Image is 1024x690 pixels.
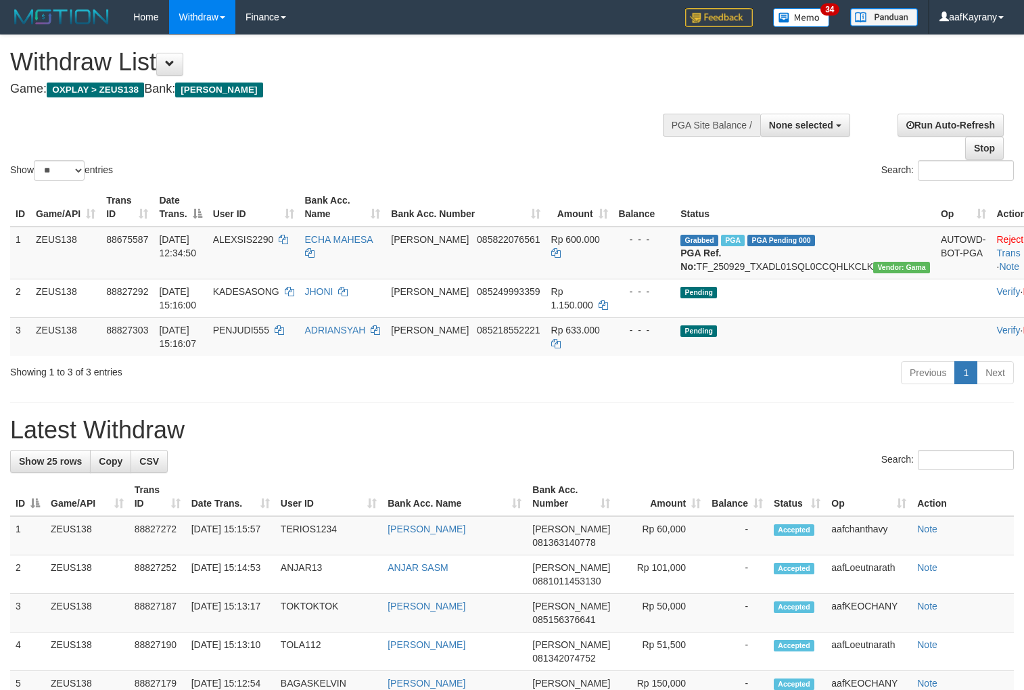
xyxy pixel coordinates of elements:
[965,137,1004,160] a: Stop
[159,325,196,349] span: [DATE] 15:16:07
[391,286,469,297] span: [PERSON_NAME]
[917,524,937,534] a: Note
[275,555,382,594] td: ANJAR13
[532,562,610,573] span: [PERSON_NAME]
[90,450,131,473] a: Copy
[275,594,382,632] td: TOKTOKTOK
[918,160,1014,181] input: Search:
[917,562,937,573] a: Note
[918,450,1014,470] input: Search:
[388,601,465,612] a: [PERSON_NAME]
[106,286,148,297] span: 88827292
[881,450,1014,470] label: Search:
[898,114,1004,137] a: Run Auto-Refresh
[10,594,45,632] td: 3
[901,361,955,384] a: Previous
[935,188,992,227] th: Op: activate to sort column ascending
[532,639,610,650] span: [PERSON_NAME]
[680,235,718,246] span: Grabbed
[186,632,275,671] td: [DATE] 15:13:10
[186,478,275,516] th: Date Trans.: activate to sort column ascending
[129,516,186,555] td: 88827272
[477,286,540,297] span: Copy 085249993359 to clipboard
[721,235,745,246] span: Marked by aafpengsreynich
[47,83,144,97] span: OXPLAY > ZEUS138
[30,317,101,356] td: ZEUS138
[10,478,45,516] th: ID: activate to sort column descending
[532,524,610,534] span: [PERSON_NAME]
[997,234,1024,245] a: Reject
[977,361,1014,384] a: Next
[213,286,279,297] span: KADESASONG
[154,188,207,227] th: Date Trans.: activate to sort column descending
[10,227,30,279] td: 1
[881,160,1014,181] label: Search:
[34,160,85,181] select: Showentries
[10,555,45,594] td: 2
[213,325,269,336] span: PENJUDI555
[10,160,113,181] label: Show entries
[747,235,815,246] span: PGA Pending
[388,678,465,689] a: [PERSON_NAME]
[768,478,826,516] th: Status: activate to sort column ascending
[186,555,275,594] td: [DATE] 15:14:53
[10,49,669,76] h1: Withdraw List
[106,325,148,336] span: 88827303
[30,279,101,317] td: ZEUS138
[175,83,262,97] span: [PERSON_NAME]
[45,594,129,632] td: ZEUS138
[532,576,601,586] span: Copy 0881011453130 to clipboard
[706,594,768,632] td: -
[619,233,670,246] div: - - -
[275,478,382,516] th: User ID: activate to sort column ascending
[774,524,814,536] span: Accepted
[774,601,814,613] span: Accepted
[45,632,129,671] td: ZEUS138
[769,120,833,131] span: None selected
[680,248,721,272] b: PGA Ref. No:
[680,325,717,337] span: Pending
[774,563,814,574] span: Accepted
[477,234,540,245] span: Copy 085822076561 to clipboard
[391,234,469,245] span: [PERSON_NAME]
[551,234,600,245] span: Rp 600.000
[615,632,706,671] td: Rp 51,500
[186,516,275,555] td: [DATE] 15:15:57
[99,456,122,467] span: Copy
[10,632,45,671] td: 4
[613,188,676,227] th: Balance
[30,188,101,227] th: Game/API: activate to sort column ascending
[10,83,669,96] h4: Game: Bank:
[873,262,930,273] span: Vendor URL: https://trx31.1velocity.biz
[19,456,82,467] span: Show 25 rows
[773,8,830,27] img: Button%20Memo.svg
[663,114,760,137] div: PGA Site Balance /
[45,555,129,594] td: ZEUS138
[477,325,540,336] span: Copy 085218552221 to clipboard
[999,261,1019,272] a: Note
[10,417,1014,444] h1: Latest Withdraw
[826,632,912,671] td: aafLoeutnarath
[680,287,717,298] span: Pending
[10,317,30,356] td: 3
[45,478,129,516] th: Game/API: activate to sort column ascending
[546,188,613,227] th: Amount: activate to sort column ascending
[706,478,768,516] th: Balance: activate to sort column ascending
[774,640,814,651] span: Accepted
[619,323,670,337] div: - - -
[615,594,706,632] td: Rp 50,000
[917,678,937,689] a: Note
[675,227,935,279] td: TF_250929_TXADL01SQL0CCQHLKCLK
[935,227,992,279] td: AUTOWD-BOT-PGA
[850,8,918,26] img: panduan.png
[551,325,600,336] span: Rp 633.000
[532,653,595,664] span: Copy 081342074752 to clipboard
[10,188,30,227] th: ID
[551,286,593,310] span: Rp 1.150.000
[820,3,839,16] span: 34
[30,227,101,279] td: ZEUS138
[106,234,148,245] span: 88675587
[139,456,159,467] span: CSV
[159,234,196,258] span: [DATE] 12:34:50
[388,562,448,573] a: ANJAR SASM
